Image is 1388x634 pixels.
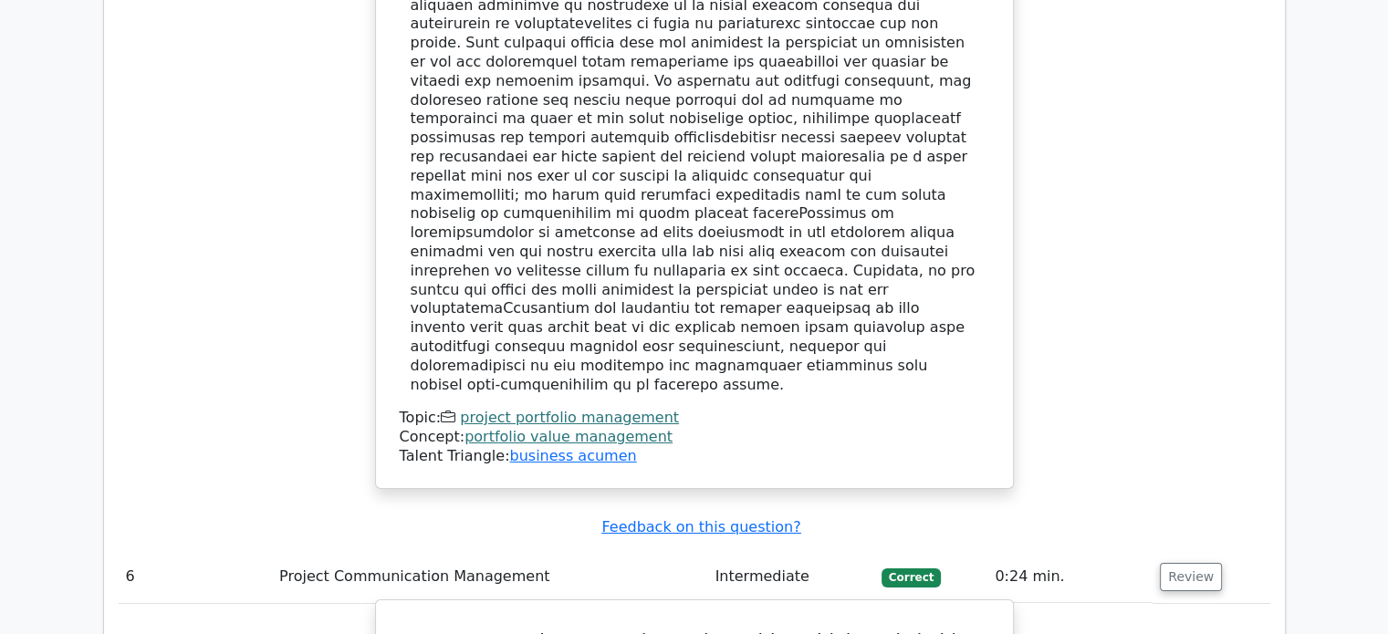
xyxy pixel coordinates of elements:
[464,428,673,445] a: portfolio value management
[601,518,800,535] a: Feedback on this question?
[400,409,989,465] div: Talent Triangle:
[272,551,707,603] td: Project Communication Management
[509,447,636,464] a: business acumen
[987,551,1153,603] td: 0:24 min.
[460,409,679,426] a: project portfolio management
[400,409,989,428] div: Topic:
[882,568,941,587] span: Correct
[1160,563,1222,591] button: Review
[119,551,273,603] td: 6
[400,428,989,447] div: Concept:
[708,551,874,603] td: Intermediate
